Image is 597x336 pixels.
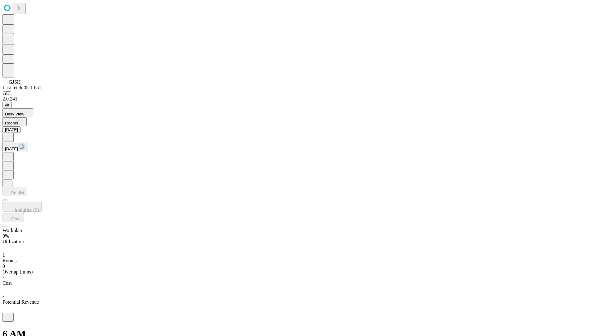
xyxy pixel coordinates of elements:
button: @ [2,102,12,108]
button: Fetch [2,213,24,222]
span: 1 [2,252,5,258]
span: Potential Revenue [2,299,39,305]
div: 2.0.241 [2,96,595,102]
span: @ [5,103,9,107]
span: Cost [2,280,12,286]
span: Utilization [2,239,24,244]
span: Daily View [5,112,24,116]
button: [DATE] [2,126,21,133]
button: Daily View [2,108,33,117]
button: [DATE] [2,142,28,152]
span: GJSH [9,79,21,85]
span: Rooms [2,258,16,263]
span: Insights (0) [15,208,39,213]
span: 0% [2,233,9,239]
span: Workplan [2,228,22,233]
div: GEI [2,91,595,96]
button: Rooms [2,117,27,126]
span: - [2,275,4,280]
span: 0 [2,264,5,269]
button: Predict [2,187,26,196]
button: Insights (0) [2,202,42,212]
span: Rooms [5,121,18,125]
span: Overlap (mins) [2,269,33,274]
span: Last fetch: 05:10:51 [2,85,41,90]
span: - [2,294,4,299]
span: [DATE] [5,147,18,151]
